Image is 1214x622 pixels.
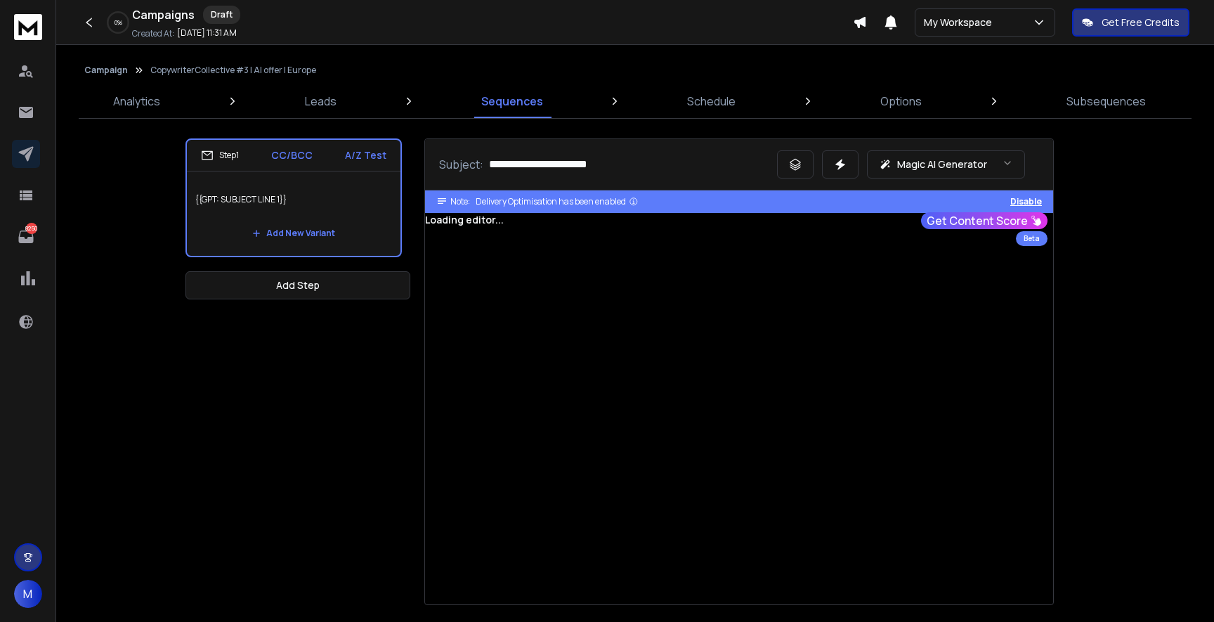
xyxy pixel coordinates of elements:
p: 0 % [115,18,122,27]
span: Note: [450,196,470,207]
a: Subsequences [1058,84,1154,118]
button: M [14,580,42,608]
button: Add New Variant [241,219,346,247]
button: Add Step [185,271,410,299]
p: Subsequences [1066,93,1146,110]
p: Magic AI Generator [897,157,987,171]
button: Get Free Credits [1072,8,1189,37]
div: Step 1 [201,149,239,162]
p: [DATE] 11:31 AM [177,27,237,39]
a: Analytics [105,84,169,118]
p: 8250 [26,223,37,234]
p: Leads [305,93,337,110]
button: Campaign [84,65,128,76]
p: CC/BCC [271,148,313,162]
li: Step1CC/BCCA/Z Test{{GPT: SUBJECT LINE 1}}Add New Variant [185,138,402,257]
p: A/Z Test [345,148,386,162]
p: Analytics [113,93,160,110]
a: Schedule [679,84,744,118]
button: Magic AI Generator [867,150,1025,179]
h1: Campaigns [132,6,195,23]
p: Schedule [687,93,736,110]
p: Subject: [439,156,483,173]
p: Created At: [132,28,174,39]
img: logo [14,14,42,40]
div: Delivery Optimisation has been enabled [476,196,639,207]
a: Leads [296,84,345,118]
p: {{GPT: SUBJECT LINE 1}} [195,180,392,219]
p: My Workspace [924,15,998,30]
a: Sequences [473,84,551,118]
button: Get Content Score [921,212,1047,229]
button: Disable [1010,196,1042,207]
div: Beta [1016,231,1047,246]
div: Loading editor... [425,213,1053,227]
div: Draft [203,6,240,24]
a: 8250 [12,223,40,251]
p: Options [880,93,922,110]
p: CopywriterCollective #3 | AI offer | Europe [150,65,316,76]
a: Options [872,84,930,118]
p: Sequences [481,93,543,110]
p: Get Free Credits [1102,15,1180,30]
